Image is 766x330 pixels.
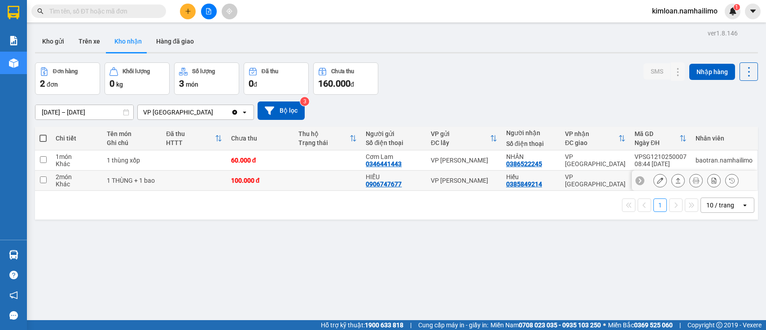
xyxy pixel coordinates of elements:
div: VPSG1210250007 [635,153,687,160]
svg: open [241,109,248,116]
div: VP [GEOGRAPHIC_DATA] [565,173,626,188]
span: Miền Nam [490,320,601,330]
button: SMS [643,63,670,79]
strong: 0708 023 035 - 0935 103 250 [519,321,601,329]
div: 1 THÙNG + 1 bao [107,177,158,184]
div: Ghi chú [107,139,158,146]
div: Sửa đơn hàng [653,174,667,187]
button: caret-down [745,4,761,19]
button: Chưa thu160.000đ [313,62,378,95]
th: Toggle SortBy [630,127,691,150]
div: Đơn hàng [53,68,78,75]
div: Chưa thu [231,135,289,142]
div: Người gửi [366,130,421,137]
input: Select a date range. [35,105,133,119]
button: Kho nhận [107,31,149,52]
span: 160.000 [318,78,350,89]
div: Chi tiết [56,135,98,142]
span: Miền Bắc [608,320,673,330]
div: VP [GEOGRAPHIC_DATA] [565,153,626,167]
th: Toggle SortBy [162,127,226,150]
div: Đã thu [262,68,278,75]
div: Số điện thoại [366,139,421,146]
button: Kho gửi [35,31,71,52]
sup: 3 [300,97,309,106]
img: icon-new-feature [729,7,737,15]
div: ĐC lấy [431,139,490,146]
strong: 1900 633 818 [365,321,403,329]
div: baotran.namhailimo [696,157,753,164]
img: solution-icon [9,36,18,45]
th: Toggle SortBy [560,127,630,150]
div: VP gửi [431,130,490,137]
div: Khác [56,180,98,188]
div: Giao hàng [671,174,685,187]
button: Đơn hàng2đơn [35,62,100,95]
img: warehouse-icon [9,250,18,260]
span: món [186,81,198,88]
div: Nhân viên [696,135,753,142]
span: Cung cấp máy in - giấy in: [418,320,488,330]
span: plus [185,8,191,14]
button: Hàng đã giao [149,31,201,52]
span: 0 [249,78,254,89]
span: 1 [735,4,738,10]
div: Người nhận [506,129,556,136]
div: Mã GD [635,130,679,137]
div: Tên món [107,130,158,137]
div: 1 món [56,153,98,160]
div: 0386522245 [506,160,542,167]
div: VP [GEOGRAPHIC_DATA] [143,108,213,117]
div: VP [PERSON_NAME] [431,177,497,184]
div: Hiếu [506,173,556,180]
span: đ [254,81,257,88]
button: Bộ lọc [258,101,305,120]
span: ⚪️ [603,323,606,327]
div: Khối lượng [123,68,150,75]
div: 0906747677 [366,180,402,188]
div: Đã thu [166,130,214,137]
svg: open [741,202,748,209]
button: Nhập hàng [689,64,735,80]
div: Thu hộ [298,130,350,137]
div: Trạng thái [298,139,350,146]
span: 3 [179,78,184,89]
span: | [679,320,681,330]
input: Tìm tên, số ĐT hoặc mã đơn [49,6,155,16]
div: Cơm Lam [366,153,421,160]
span: Hỗ trợ kỹ thuật: [321,320,403,330]
div: 0385849214 [506,180,542,188]
th: Toggle SortBy [294,127,361,150]
div: 0346441443 [366,160,402,167]
strong: 0369 525 060 [634,321,673,329]
button: aim [222,4,237,19]
div: 60.000 đ [231,157,289,164]
div: Số lượng [192,68,215,75]
div: 08:44 [DATE] [635,160,687,167]
span: đ [350,81,354,88]
span: | [410,320,411,330]
button: plus [180,4,196,19]
div: 1 thùng xốp [107,157,158,164]
span: caret-down [749,7,757,15]
div: VP nhận [565,130,618,137]
span: kimloan.namhailimo [645,5,725,17]
div: Chưa thu [331,68,354,75]
input: Selected VP chợ Mũi Né. [214,108,215,117]
span: question-circle [9,271,18,279]
svg: Clear value [231,109,238,116]
span: message [9,311,18,320]
button: Khối lượng0kg [105,62,170,95]
div: NHÂN [506,153,556,160]
button: Số lượng3món [174,62,239,95]
span: file-add [206,8,212,14]
th: Toggle SortBy [426,127,502,150]
div: VP [PERSON_NAME] [431,157,497,164]
sup: 1 [734,4,740,10]
div: HIẾU [366,173,421,180]
div: 2 món [56,173,98,180]
span: copyright [716,322,722,328]
span: kg [116,81,123,88]
span: đơn [47,81,58,88]
button: 1 [653,198,667,212]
